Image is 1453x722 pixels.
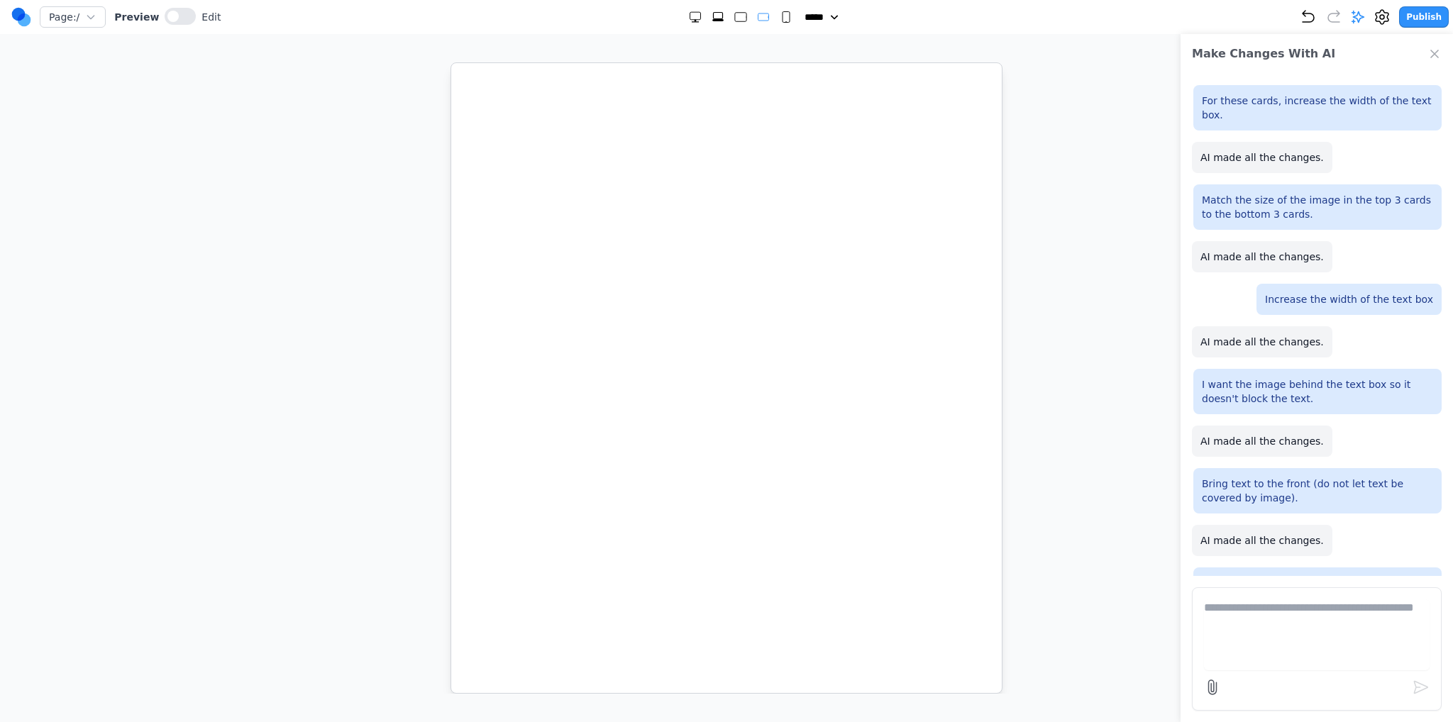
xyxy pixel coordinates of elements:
button: Close Chat [1427,47,1442,61]
span: Preview [114,10,159,24]
p: AI made all the changes. [1200,335,1324,349]
p: Bring text to the front (do not let text be covered by image). [1202,477,1433,505]
p: I want the image behind the text box so it doesn't block the text. [1202,377,1433,406]
button: Small [779,10,793,24]
span: Edit [201,10,221,24]
button: Page:/ [40,6,106,28]
button: Publish [1399,6,1449,28]
button: Medium [756,10,770,24]
p: AI made all the changes. [1200,533,1324,548]
p: For these cards, increase the width of the text box. [1202,94,1433,122]
p: AI made all the changes. [1200,434,1324,448]
h2: Make Changes With AI [1192,45,1335,62]
button: Double Extra Large [688,10,702,24]
p: AI made all the changes. [1200,250,1324,264]
p: Match the size of the image in the top 3 cards to the bottom 3 cards. [1202,193,1433,221]
button: Large [734,10,748,24]
button: Extra Large [711,10,725,24]
p: AI made all the changes. [1200,150,1324,165]
iframe: Preview [451,62,1002,694]
span: Page: / [49,10,79,24]
p: Increase the width of the text box [1265,292,1433,306]
button: Undo [1300,9,1317,26]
